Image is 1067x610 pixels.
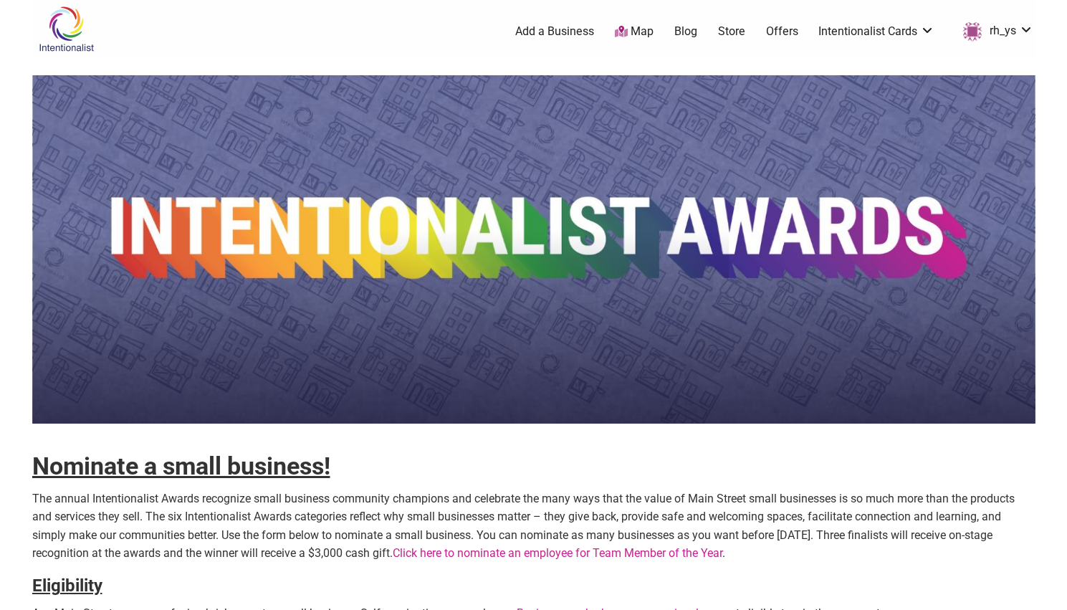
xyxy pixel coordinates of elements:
[674,24,697,39] a: Blog
[818,24,934,39] a: Intentionalist Cards
[32,490,1035,563] p: The annual Intentionalist Awards recognize small business community champions and celebrate the m...
[766,24,798,39] a: Offers
[393,546,722,560] a: Click here to nominate an employee for Team Member of the Year
[32,576,102,596] strong: Eligibility
[32,452,330,480] strong: Nominate a small business!
[615,24,654,40] a: Map
[718,24,745,39] a: Store
[955,19,1033,44] a: rh_ys
[32,6,100,52] img: Intentionalist
[515,24,594,39] a: Add a Business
